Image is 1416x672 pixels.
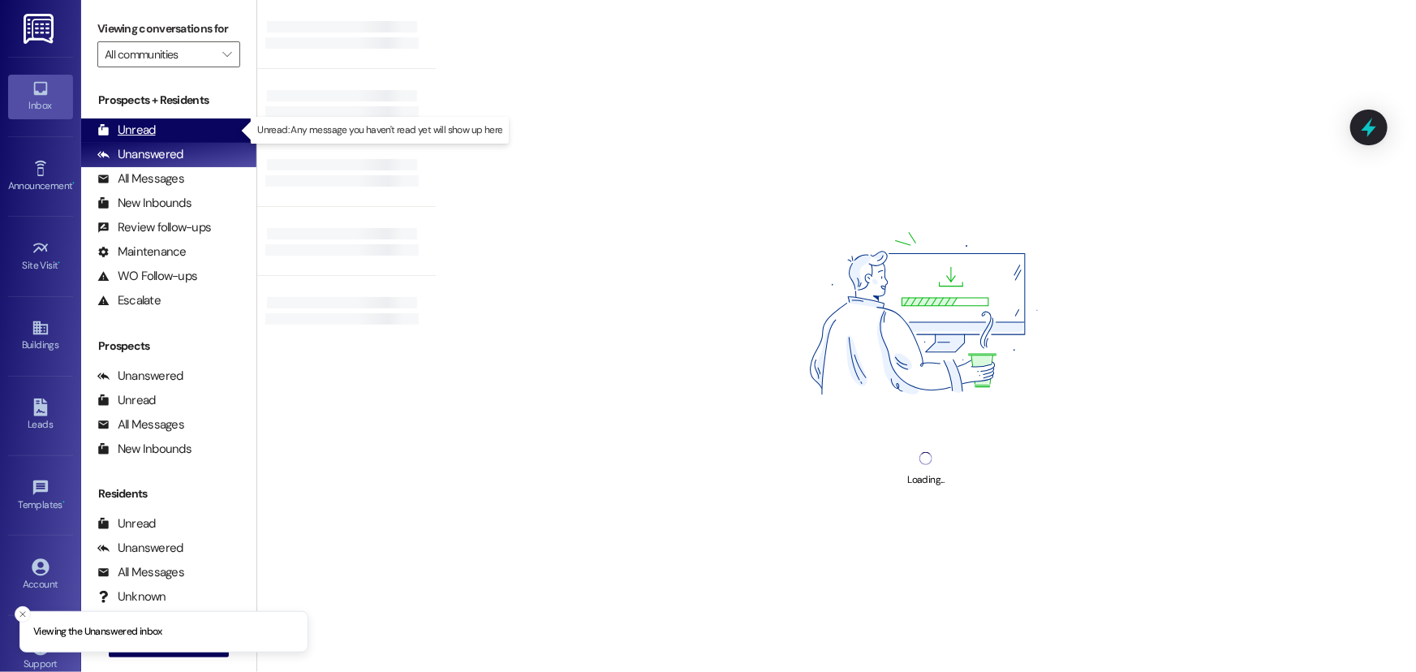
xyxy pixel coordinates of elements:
div: All Messages [97,170,184,187]
p: Viewing the Unanswered inbox [33,625,162,640]
div: Unread [97,392,156,409]
span: • [58,257,61,269]
div: Prospects [81,338,256,355]
div: All Messages [97,564,184,581]
input: All communities [105,41,214,67]
div: Maintenance [97,243,187,261]
button: Close toast [15,606,31,622]
div: Residents [81,485,256,502]
div: New Inbounds [97,441,192,458]
div: WO Follow-ups [97,268,197,285]
div: Unread [97,515,156,532]
div: Review follow-ups [97,219,211,236]
div: Unanswered [97,368,183,385]
div: Unanswered [97,540,183,557]
img: ResiDesk Logo [24,14,57,44]
label: Viewing conversations for [97,16,240,41]
a: Site Visit • [8,235,73,278]
div: Unread [97,122,156,139]
span: • [72,178,75,189]
a: Inbox [8,75,73,118]
div: Unanswered [97,146,183,163]
a: Templates • [8,474,73,518]
div: New Inbounds [97,195,192,212]
div: Loading... [908,472,945,489]
div: Unknown [97,588,166,605]
div: Prospects + Residents [81,92,256,109]
i:  [222,48,231,61]
div: All Messages [97,416,184,433]
div: Escalate [97,292,161,309]
span: • [62,497,65,508]
a: Leads [8,394,73,437]
a: Buildings [8,314,73,358]
a: Account [8,554,73,597]
p: Unread: Any message you haven't read yet will show up here [257,123,502,137]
